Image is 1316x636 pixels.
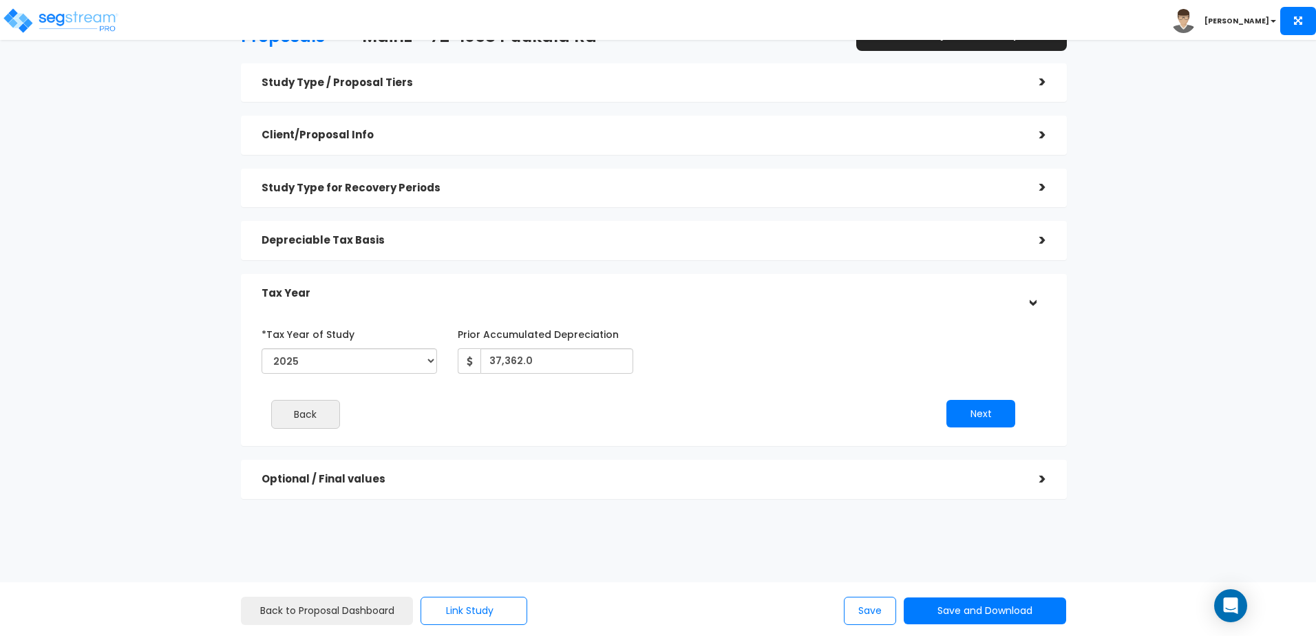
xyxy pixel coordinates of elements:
[1019,125,1046,146] div: >
[1019,230,1046,251] div: >
[262,235,1019,246] h5: Depreciable Tax Basis
[1021,279,1043,307] div: >
[844,597,896,625] button: Save
[904,597,1066,624] button: Save and Download
[421,597,527,625] button: Link Study
[271,400,340,429] button: Back
[1019,177,1046,198] div: >
[241,597,413,625] a: Back to Proposal Dashboard
[262,77,1019,89] h5: Study Type / Proposal Tiers
[262,288,1019,299] h5: Tax Year
[262,182,1019,194] h5: Study Type for Recovery Periods
[458,323,619,341] label: Prior Accumulated Depreciation
[1019,72,1046,93] div: >
[1171,9,1196,33] img: avatar.png
[2,7,119,34] img: logo_pro_r.png
[262,129,1019,141] h5: Client/Proposal Info
[1019,469,1046,490] div: >
[1204,16,1269,26] b: [PERSON_NAME]
[262,474,1019,485] h5: Optional / Final values
[946,400,1015,427] button: Next
[262,323,354,341] label: *Tax Year of Study
[1214,589,1247,622] div: Open Intercom Messenger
